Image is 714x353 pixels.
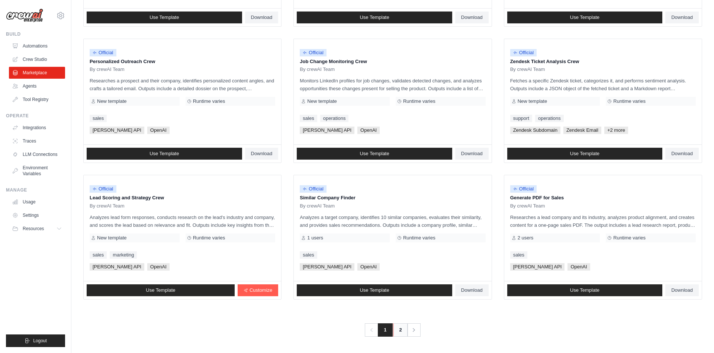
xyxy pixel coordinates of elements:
span: Download [671,14,693,20]
span: [PERSON_NAME] API [510,263,565,271]
a: Use Template [87,284,235,296]
span: Download [461,14,483,20]
span: OpenAI [567,263,590,271]
a: support [510,115,532,122]
a: Download [455,148,489,160]
span: Download [461,287,483,293]
a: sales [90,251,107,259]
a: Download [665,284,699,296]
img: Logo [6,9,43,23]
span: 1 [378,323,392,337]
span: By crewAI Team [300,203,335,209]
a: LLM Connections [9,148,65,160]
span: OpenAI [357,127,380,134]
span: New template [97,98,126,104]
p: Researches a lead company and its industry, analyzes product alignment, and creates content for a... [510,213,696,229]
a: Customize [238,284,278,296]
a: Use Template [87,12,242,23]
a: sales [510,251,527,259]
p: Analyzes lead form responses, conducts research on the lead's industry and company, and scores th... [90,213,275,229]
span: Runtime varies [613,235,646,241]
a: Download [455,12,489,23]
span: Official [510,185,537,193]
span: By crewAI Team [510,66,545,72]
span: Use Template [360,287,389,293]
span: Zendesk Subdomain [510,127,560,134]
span: Customize [250,287,272,293]
a: Use Template [297,148,452,160]
span: Runtime varies [193,98,225,104]
span: +2 more [604,127,628,134]
span: Runtime varies [613,98,646,104]
span: By crewAI Team [510,203,545,209]
p: Monitors LinkedIn profiles for job changes, validates detected changes, and analyzes opportunitie... [300,77,485,92]
span: Download [251,151,273,157]
span: Resources [23,226,44,232]
span: Logout [33,338,47,344]
span: Official [300,185,327,193]
p: Researches a prospect and their company, identifies personalized content angles, and crafts a tai... [90,77,275,92]
span: OpenAI [147,127,170,134]
a: Environment Variables [9,162,65,180]
a: Download [245,12,279,23]
a: sales [90,115,107,122]
button: Resources [9,223,65,235]
span: New template [97,235,126,241]
span: 2 users [518,235,534,241]
span: By crewAI Team [90,66,125,72]
span: Runtime varies [403,98,435,104]
p: Analyzes a target company, identifies 10 similar companies, evaluates their similarity, and provi... [300,213,485,229]
span: Download [251,14,273,20]
span: Use Template [149,151,179,157]
span: [PERSON_NAME] API [300,127,354,134]
span: Use Template [570,287,599,293]
a: Traces [9,135,65,147]
span: Download [461,151,483,157]
a: operations [535,115,564,122]
a: 2 [393,323,408,337]
span: Official [510,49,537,56]
a: Download [665,12,699,23]
span: [PERSON_NAME] API [90,263,144,271]
div: Manage [6,187,65,193]
a: Download [665,148,699,160]
div: Operate [6,113,65,119]
span: 1 users [307,235,323,241]
span: By crewAI Team [300,66,335,72]
a: Marketplace [9,67,65,79]
span: Use Template [360,14,389,20]
span: Official [300,49,327,56]
a: Use Template [297,284,452,296]
span: New template [307,98,337,104]
span: Use Template [149,14,179,20]
a: operations [320,115,349,122]
span: Download [671,287,693,293]
span: Use Template [146,287,175,293]
span: Use Template [360,151,389,157]
span: Use Template [570,14,599,20]
a: Agents [9,80,65,92]
span: Download [671,151,693,157]
p: Lead Scoring and Strategy Crew [90,194,275,202]
a: Settings [9,209,65,221]
a: Crew Studio [9,53,65,65]
p: Similar Company Finder [300,194,485,202]
span: Official [90,49,116,56]
span: OpenAI [357,263,380,271]
a: Automations [9,40,65,52]
div: Build [6,31,65,37]
span: OpenAI [147,263,170,271]
a: Use Template [507,284,663,296]
a: Integrations [9,122,65,134]
a: Download [455,284,489,296]
p: Fetches a specific Zendesk ticket, categorizes it, and performs sentiment analysis. Outputs inclu... [510,77,696,92]
nav: Pagination [365,323,420,337]
span: [PERSON_NAME] API [90,127,144,134]
a: marketing [110,251,137,259]
p: Zendesk Ticket Analysis Crew [510,58,696,65]
a: Download [245,148,279,160]
span: Zendesk Email [563,127,601,134]
span: Official [90,185,116,193]
span: Runtime varies [403,235,435,241]
span: By crewAI Team [90,203,125,209]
